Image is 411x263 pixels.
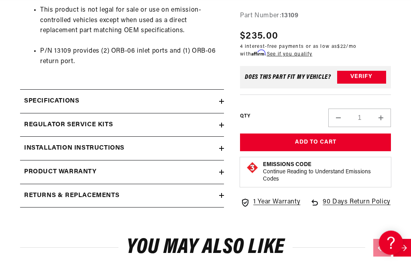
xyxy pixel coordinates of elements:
span: $235.00 [240,29,278,44]
button: Previous slide [373,239,391,257]
summary: Regulator Service Kits [20,114,224,137]
h2: Specifications [24,97,79,107]
h2: Installation Instructions [24,144,124,154]
label: QTY [240,114,250,121]
span: Affirm [251,50,265,56]
button: Verify [337,71,386,84]
p: 4 interest-free payments or as low as /mo with . [240,44,391,58]
li: This product is not legal for sale or use on emission-controlled vehicles except when used as a d... [40,6,220,37]
h2: Regulator Service Kits [24,120,113,131]
a: 90 Days Return Policy [310,198,391,216]
p: Continue Reading to Understand Emissions Codes [263,169,385,184]
span: 1 Year Warranty [253,198,300,208]
h2: You may also like [20,238,391,257]
h2: Returns & replacements [24,191,119,201]
summary: Installation Instructions [20,137,224,160]
button: Next slide [393,239,411,257]
summary: Product warranty [20,161,224,184]
a: 1 Year Warranty [240,198,300,208]
div: Does This part fit My vehicle? [245,74,331,81]
div: Part Number: [240,11,391,22]
button: Emissions CodeContinue Reading to Understand Emissions Codes [263,162,385,184]
img: Emissions code [246,162,259,175]
button: Add to Cart [240,134,391,152]
a: See if you qualify - Learn more about Affirm Financing (opens in modal) [267,52,312,57]
strong: Emissions Code [263,162,311,168]
span: $22 [337,45,346,49]
strong: 13109 [281,13,298,19]
summary: Returns & replacements [20,185,224,208]
summary: Specifications [20,90,224,113]
li: P/N 13109 provides (2) ORB-06 inlet ports and (1) ORB-06 return port. [40,47,220,67]
span: 90 Days Return Policy [323,198,391,216]
h2: Product warranty [24,167,97,178]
